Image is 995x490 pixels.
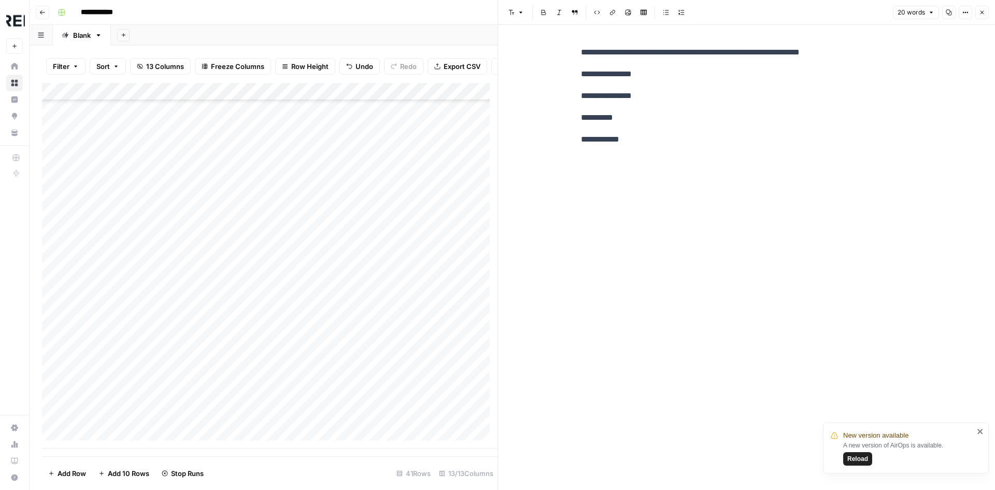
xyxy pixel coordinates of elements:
button: Stop Runs [155,465,210,482]
button: Sort [90,58,126,75]
a: Learning Hub [6,453,23,469]
button: Add Row [42,465,92,482]
div: Blank [73,30,91,40]
button: Freeze Columns [195,58,271,75]
a: Opportunities [6,108,23,124]
a: Blank [53,25,111,46]
div: 13/13 Columns [435,465,497,482]
img: Threepipe Reply Logo [6,12,25,31]
span: Reload [847,454,868,464]
a: Your Data [6,124,23,141]
span: Sort [96,61,110,72]
span: Undo [356,61,373,72]
span: Filter [53,61,69,72]
button: 20 words [893,6,939,19]
a: Home [6,58,23,75]
span: Row Height [291,61,329,72]
button: Filter [46,58,86,75]
span: Add 10 Rows [108,468,149,479]
button: Export CSV [428,58,487,75]
span: 13 Columns [146,61,184,72]
button: Workspace: Threepipe Reply [6,8,23,34]
button: 13 Columns [130,58,191,75]
button: close [977,427,984,436]
button: Redo [384,58,423,75]
span: Stop Runs [171,468,204,479]
span: Export CSV [444,61,480,72]
button: Add 10 Rows [92,465,155,482]
button: Row Height [275,58,335,75]
a: Insights [6,91,23,108]
span: Redo [400,61,417,72]
button: Reload [843,452,872,466]
a: Usage [6,436,23,453]
a: Settings [6,419,23,436]
span: Freeze Columns [211,61,264,72]
button: Undo [339,58,380,75]
a: Browse [6,75,23,91]
span: 20 words [898,8,925,17]
div: A new version of AirOps is available. [843,441,974,466]
button: Help + Support [6,469,23,486]
span: Add Row [58,468,86,479]
span: New version available [843,430,908,441]
div: 41 Rows [392,465,435,482]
